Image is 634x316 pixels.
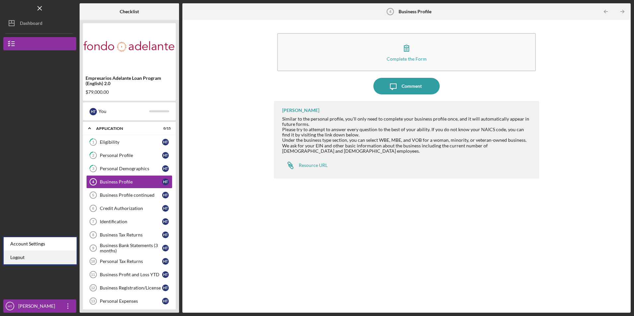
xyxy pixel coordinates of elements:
[20,17,42,31] div: Dashboard
[162,192,169,198] div: H T
[86,135,172,149] a: 1EligibilityHT
[86,241,172,255] a: 9Business Bank Statements (3 months)HT
[86,202,172,215] a: 6Credit AuthorizationHT
[162,245,169,251] div: H T
[162,165,169,172] div: H T
[100,206,162,211] div: Credit Authorization
[100,139,162,145] div: Eligibility
[92,233,94,237] tspan: 8
[159,127,171,131] div: 0 / 15
[162,205,169,212] div: H T
[282,127,532,137] div: Please try to attempt to answer every question to the best of your ability. If you do not know yo...
[100,232,162,237] div: Business Tax Returns
[277,33,536,71] button: Complete the Form
[86,215,172,228] a: 7IdentificationHT
[100,219,162,224] div: Identification
[86,149,172,162] a: 2Personal ProfileHT
[4,237,77,251] div: Account Settings
[162,232,169,238] div: H T
[17,299,60,314] div: [PERSON_NAME]
[86,175,172,188] a: 4Business ProfileHT
[86,294,172,308] a: 13Personal ExpensesHT
[162,152,169,159] div: H T
[162,271,169,278] div: H T
[92,193,94,197] tspan: 5
[86,162,172,175] a: 3Personal DemographicsHT
[86,76,173,86] div: Empresarios Adelante Loan Program (English) 2.0
[162,258,169,265] div: H T
[3,17,76,30] button: Dashboard
[92,206,94,210] tspan: 6
[90,108,97,115] div: H T
[92,153,94,158] tspan: 2
[373,78,440,94] button: Comment
[92,140,94,144] tspan: 1
[387,56,427,61] div: Complete the Form
[282,137,532,153] div: Under the business type section, you can select WBE, MBE, and VOB for a woman, minority, or veter...
[162,285,169,291] div: H T
[162,139,169,145] div: H T
[299,163,328,168] div: Resource URL
[100,259,162,264] div: Personal Tax Returns
[4,251,77,264] a: Logout
[92,180,95,184] tspan: 4
[86,255,172,268] a: 10Personal Tax ReturnsHT
[86,89,173,95] div: $79,000.00
[83,26,176,66] img: Product logo
[98,106,149,117] div: You
[100,285,162,290] div: Business Registration/License
[100,272,162,277] div: Business Profit and Loss YTD
[282,159,328,172] a: Resource URL
[100,179,162,184] div: Business Profile
[100,298,162,304] div: Personal Expenses
[3,299,76,313] button: HT[PERSON_NAME]
[86,281,172,294] a: 12Business Registration/LicenseHT
[91,273,95,277] tspan: 11
[86,228,172,241] a: 8Business Tax ReturnsHT
[282,116,532,127] div: Similar to the personal profile, you'll only need to complete your business profile once, and it ...
[282,108,319,113] div: [PERSON_NAME]
[100,192,162,198] div: Business Profile continued
[100,243,162,253] div: Business Bank Statements (3 months)
[389,10,391,14] tspan: 4
[162,218,169,225] div: H T
[100,153,162,158] div: Personal Profile
[92,220,94,224] tspan: 7
[86,188,172,202] a: 5Business Profile continuedHT
[92,246,94,250] tspan: 9
[96,127,154,131] div: Application
[91,286,95,290] tspan: 12
[162,179,169,185] div: H T
[399,9,431,14] b: Business Profile
[402,78,422,94] div: Comment
[162,298,169,304] div: H T
[100,166,162,171] div: Personal Demographics
[120,9,139,14] b: Checklist
[92,167,94,171] tspan: 3
[91,299,95,303] tspan: 13
[8,304,12,308] text: HT
[86,268,172,281] a: 11Business Profit and Loss YTDHT
[91,259,95,263] tspan: 10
